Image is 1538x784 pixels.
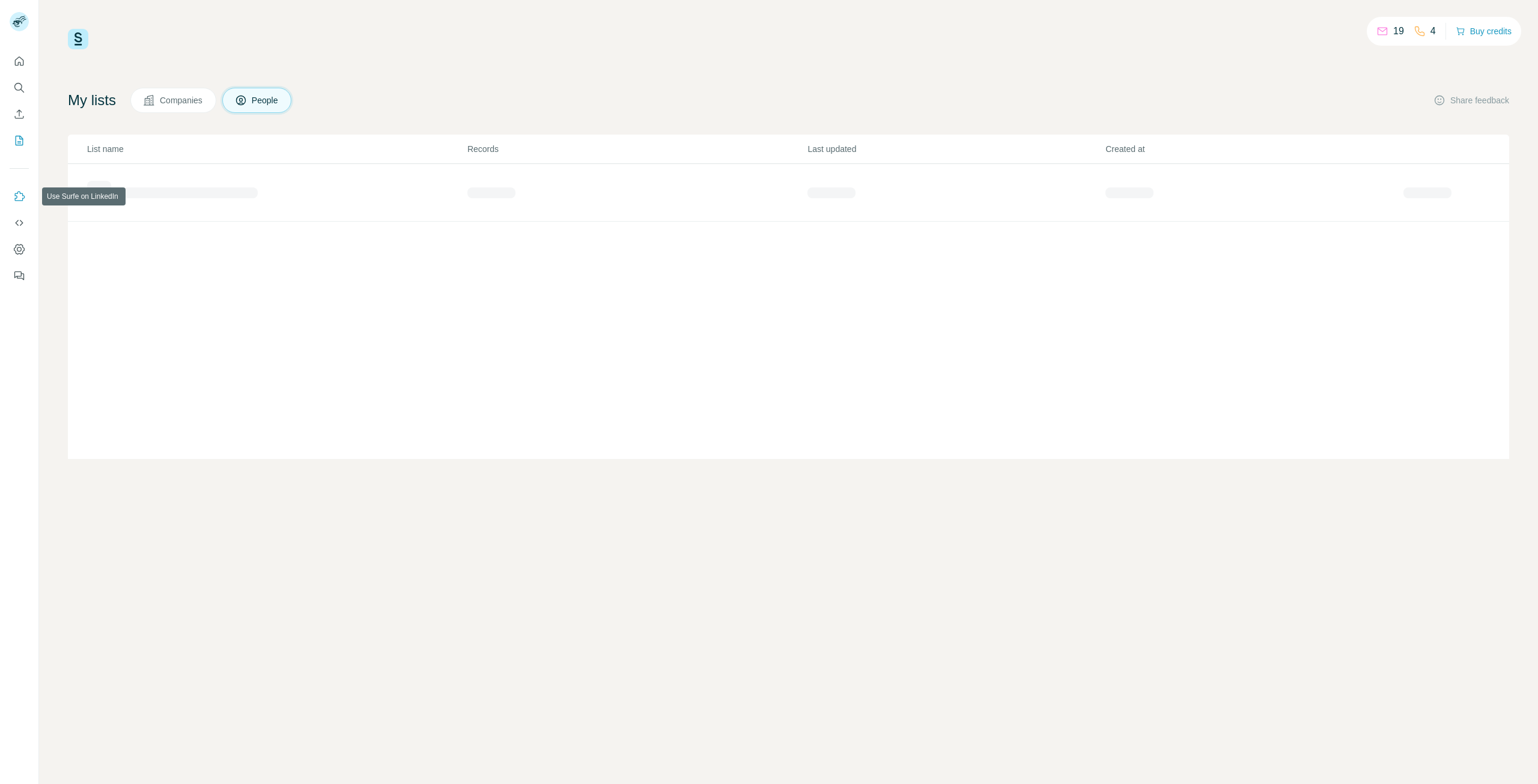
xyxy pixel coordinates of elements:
button: My lists [10,130,29,151]
img: Surfe Logo [68,29,88,49]
button: Use Surfe on LinkedIn [10,186,29,207]
p: Records [467,143,807,155]
p: Last updated [807,143,1104,155]
button: Buy credits [1456,23,1512,40]
p: 19 [1393,24,1404,38]
button: Feedback [10,265,29,287]
p: Created at [1105,143,1402,155]
h4: My lists [68,91,116,110]
span: Companies [160,94,204,106]
p: List name [87,143,466,155]
button: Use Surfe API [10,212,29,234]
button: Dashboard [10,239,29,260]
button: Search [10,77,29,99]
button: Enrich CSV [10,103,29,125]
button: Quick start [10,50,29,72]
p: 4 [1430,24,1436,38]
button: Share feedback [1433,94,1509,106]
span: People [252,94,279,106]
